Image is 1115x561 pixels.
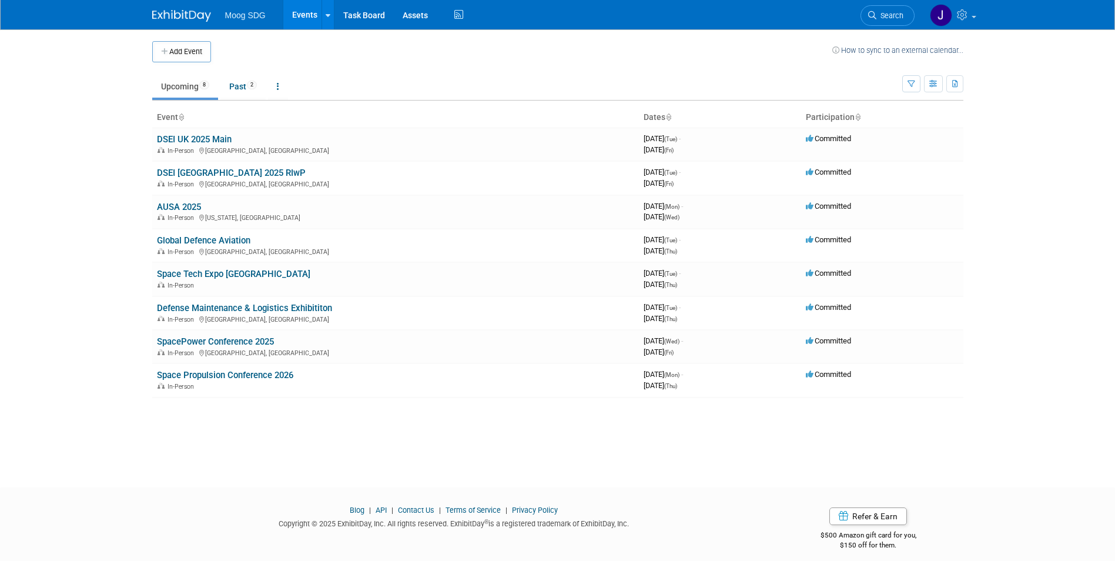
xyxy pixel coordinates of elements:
span: (Fri) [664,349,674,356]
span: (Fri) [664,147,674,153]
span: In-Person [168,248,197,256]
a: AUSA 2025 [157,202,201,212]
span: Committed [806,303,851,312]
span: Moog SDG [225,11,266,20]
span: - [679,168,681,176]
span: Committed [806,269,851,278]
a: Global Defence Aviation [157,235,250,246]
span: (Tue) [664,136,677,142]
a: Terms of Service [446,506,501,515]
a: API [376,506,387,515]
span: [DATE] [644,246,677,255]
span: | [366,506,374,515]
th: Participation [801,108,963,128]
th: Event [152,108,639,128]
span: (Mon) [664,372,679,378]
span: (Mon) [664,203,679,210]
span: (Wed) [664,214,679,221]
span: 8 [199,81,209,89]
img: In-Person Event [158,383,165,389]
span: [DATE] [644,348,674,356]
img: In-Person Event [158,349,165,355]
span: In-Person [168,383,197,390]
a: Space Propulsion Conference 2026 [157,370,293,380]
img: In-Person Event [158,147,165,153]
span: (Wed) [664,338,679,345]
div: $150 off for them. [774,540,963,550]
div: [GEOGRAPHIC_DATA], [GEOGRAPHIC_DATA] [157,246,634,256]
span: (Thu) [664,383,677,389]
img: In-Person Event [158,316,165,322]
a: SpacePower Conference 2025 [157,336,274,347]
img: In-Person Event [158,181,165,186]
span: - [681,336,683,345]
span: In-Person [168,282,197,289]
span: [DATE] [644,235,681,244]
img: Jaclyn Roberts [930,4,952,26]
div: [GEOGRAPHIC_DATA], [GEOGRAPHIC_DATA] [157,145,634,155]
span: (Tue) [664,237,677,243]
a: Search [860,5,915,26]
a: Contact Us [398,506,434,515]
span: [DATE] [644,280,677,289]
span: (Tue) [664,271,677,277]
a: Sort by Start Date [665,112,671,122]
span: - [679,303,681,312]
a: How to sync to an external calendar... [832,46,963,55]
span: [DATE] [644,314,677,323]
span: Committed [806,370,851,379]
a: Defense Maintenance & Logistics Exhibititon [157,303,332,313]
div: Copyright © 2025 ExhibitDay, Inc. All rights reserved. ExhibitDay is a registered trademark of Ex... [152,516,756,529]
a: Past2 [220,75,266,98]
span: (Thu) [664,316,677,322]
span: Committed [806,336,851,345]
span: [DATE] [644,168,681,176]
div: [GEOGRAPHIC_DATA], [GEOGRAPHIC_DATA] [157,314,634,323]
span: [DATE] [644,370,683,379]
a: Upcoming8 [152,75,218,98]
div: [GEOGRAPHIC_DATA], [GEOGRAPHIC_DATA] [157,348,634,357]
span: 2 [247,81,257,89]
span: - [679,235,681,244]
span: - [681,202,683,211]
span: (Fri) [664,181,674,187]
span: - [679,269,681,278]
span: (Thu) [664,248,677,255]
span: [DATE] [644,303,681,312]
span: [DATE] [644,336,683,345]
span: | [503,506,510,515]
span: Search [876,11,903,20]
button: Add Event [152,41,211,62]
a: Sort by Participation Type [855,112,860,122]
img: ExhibitDay [152,10,211,22]
span: - [681,370,683,379]
span: In-Person [168,349,197,357]
span: [DATE] [644,381,677,390]
span: [DATE] [644,145,674,154]
a: Refer & Earn [829,507,907,525]
div: $500 Amazon gift card for you, [774,523,963,550]
span: | [389,506,396,515]
span: (Tue) [664,169,677,176]
span: [DATE] [644,134,681,143]
span: [DATE] [644,179,674,188]
span: Committed [806,168,851,176]
a: DSEI [GEOGRAPHIC_DATA] 2025 RIwP [157,168,306,178]
span: [DATE] [644,212,679,221]
span: In-Person [168,316,197,323]
span: Committed [806,202,851,211]
span: Committed [806,134,851,143]
span: In-Person [168,214,197,222]
span: (Thu) [664,282,677,288]
span: [DATE] [644,269,681,278]
span: In-Person [168,147,197,155]
sup: ® [484,519,488,525]
div: [GEOGRAPHIC_DATA], [GEOGRAPHIC_DATA] [157,179,634,188]
a: Privacy Policy [512,506,558,515]
span: | [436,506,444,515]
img: In-Person Event [158,248,165,254]
span: (Tue) [664,305,677,311]
th: Dates [639,108,801,128]
img: In-Person Event [158,282,165,288]
a: Sort by Event Name [178,112,184,122]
